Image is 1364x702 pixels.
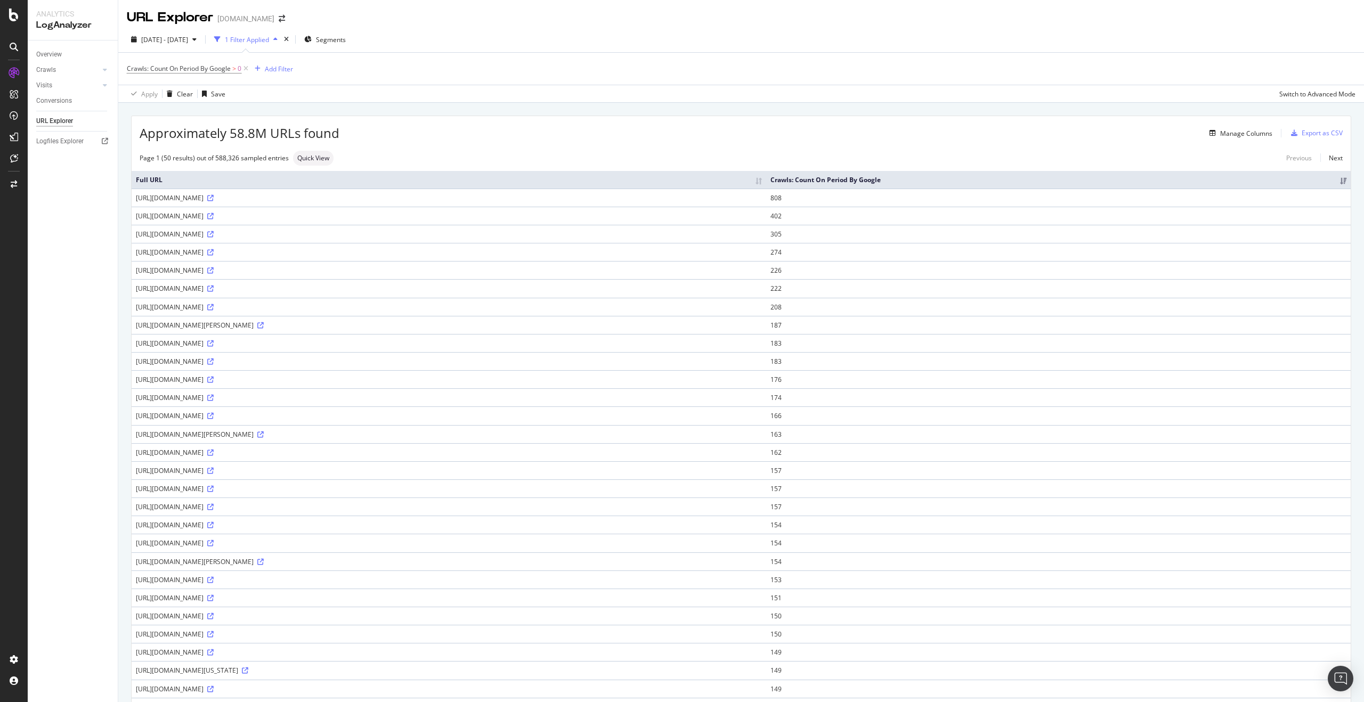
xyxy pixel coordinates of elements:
div: [URL][DOMAIN_NAME] [136,248,762,257]
th: Crawls: Count On Period By Google: activate to sort column ascending [766,171,1351,189]
td: 222 [766,279,1351,297]
a: URL Explorer [36,116,110,127]
div: Add Filter [265,64,293,74]
td: 208 [766,298,1351,316]
div: Manage Columns [1220,129,1272,138]
div: [URL][DOMAIN_NAME] [136,448,762,457]
div: URL Explorer [127,9,213,27]
div: Clear [177,89,193,99]
div: [DOMAIN_NAME] [217,13,274,24]
div: Analytics [36,9,109,19]
div: LogAnalyzer [36,19,109,31]
div: Visits [36,80,52,91]
td: 157 [766,461,1351,479]
a: Conversions [36,95,110,107]
td: 808 [766,189,1351,207]
a: Next [1320,150,1343,166]
div: Export as CSV [1302,128,1343,137]
a: Crawls [36,64,100,76]
span: Segments [316,35,346,44]
td: 149 [766,661,1351,679]
td: 153 [766,570,1351,589]
span: Quick View [297,155,329,161]
div: [URL][DOMAIN_NAME][US_STATE] [136,666,762,675]
td: 163 [766,425,1351,443]
div: Open Intercom Messenger [1328,666,1353,691]
a: Overview [36,49,110,60]
a: Visits [36,80,100,91]
button: Export as CSV [1287,125,1343,142]
td: 166 [766,406,1351,425]
td: 157 [766,479,1351,497]
td: 226 [766,261,1351,279]
div: times [282,34,291,45]
div: [URL][DOMAIN_NAME] [136,538,762,548]
div: [URL][DOMAIN_NAME][PERSON_NAME] [136,430,762,439]
div: [URL][DOMAIN_NAME] [136,303,762,312]
div: [URL][DOMAIN_NAME] [136,466,762,475]
div: [URL][DOMAIN_NAME] [136,230,762,239]
div: [URL][DOMAIN_NAME] [136,266,762,275]
div: [URL][DOMAIN_NAME] [136,502,762,511]
div: Logfiles Explorer [36,136,84,147]
td: 183 [766,352,1351,370]
div: [URL][DOMAIN_NAME] [136,520,762,529]
button: Switch to Advanced Mode [1275,85,1355,102]
td: 174 [766,388,1351,406]
div: [URL][DOMAIN_NAME] [136,393,762,402]
div: [URL][DOMAIN_NAME][PERSON_NAME] [136,557,762,566]
button: Apply [127,85,158,102]
td: 149 [766,643,1351,661]
td: 402 [766,207,1351,225]
td: 176 [766,370,1351,388]
td: 154 [766,534,1351,552]
button: [DATE] - [DATE] [127,31,201,48]
td: 154 [766,516,1351,534]
div: [URL][DOMAIN_NAME] [136,339,762,348]
div: Page 1 (50 results) out of 588,326 sampled entries [140,153,289,162]
span: > [232,64,236,73]
div: [URL][DOMAIN_NAME] [136,630,762,639]
div: [URL][DOMAIN_NAME] [136,575,762,584]
div: arrow-right-arrow-left [279,15,285,22]
div: [URL][DOMAIN_NAME] [136,648,762,657]
div: Apply [141,89,158,99]
td: 150 [766,625,1351,643]
div: [URL][DOMAIN_NAME][PERSON_NAME] [136,321,762,330]
button: 1 Filter Applied [210,31,282,48]
td: 162 [766,443,1351,461]
td: 183 [766,334,1351,352]
a: Logfiles Explorer [36,136,110,147]
span: Crawls: Count On Period By Google [127,64,231,73]
span: [DATE] - [DATE] [141,35,188,44]
div: [URL][DOMAIN_NAME] [136,484,762,493]
div: URL Explorer [36,116,73,127]
td: 305 [766,225,1351,243]
div: [URL][DOMAIN_NAME] [136,593,762,602]
td: 187 [766,316,1351,334]
th: Full URL: activate to sort column ascending [132,171,766,189]
div: [URL][DOMAIN_NAME] [136,211,762,221]
div: [URL][DOMAIN_NAME] [136,611,762,621]
button: Segments [300,31,350,48]
button: Clear [163,85,193,102]
div: Conversions [36,95,72,107]
div: neutral label [293,151,334,166]
div: Overview [36,49,62,60]
td: 149 [766,680,1351,698]
button: Add Filter [250,62,293,75]
span: 0 [238,61,241,76]
div: Switch to Advanced Mode [1279,89,1355,99]
div: 1 Filter Applied [225,35,269,44]
div: Save [211,89,225,99]
div: [URL][DOMAIN_NAME] [136,684,762,693]
button: Save [198,85,225,102]
div: [URL][DOMAIN_NAME] [136,193,762,202]
div: Crawls [36,64,56,76]
div: [URL][DOMAIN_NAME] [136,357,762,366]
td: 274 [766,243,1351,261]
div: [URL][DOMAIN_NAME] [136,375,762,384]
span: Approximately 58.8M URLs found [140,124,339,142]
td: 151 [766,589,1351,607]
td: 150 [766,607,1351,625]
